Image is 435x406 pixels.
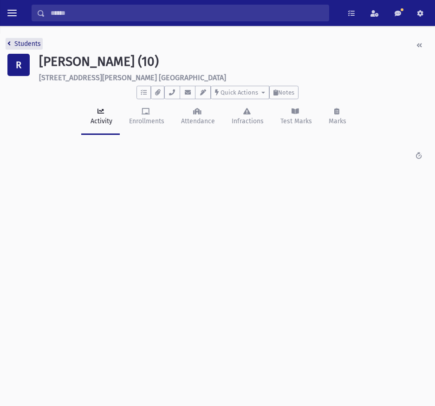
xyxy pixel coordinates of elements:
[127,116,164,126] div: Enrollments
[39,54,428,70] h1: [PERSON_NAME] (10)
[271,99,319,135] a: Test Marks
[7,40,41,48] a: Students
[172,99,222,135] a: Attendance
[222,99,271,135] a: Infractions
[319,99,354,135] a: Marks
[89,116,112,126] div: Activity
[179,116,215,126] div: Attendance
[230,116,264,126] div: Infractions
[327,116,346,126] div: Marks
[278,89,294,96] span: Notes
[39,73,428,82] h6: [STREET_ADDRESS][PERSON_NAME] [GEOGRAPHIC_DATA]
[7,54,30,76] div: R
[269,86,299,99] button: Notes
[7,39,41,52] nav: breadcrumb
[45,5,329,21] input: Search
[81,99,120,135] a: Activity
[4,5,20,21] button: toggle menu
[120,99,172,135] a: Enrollments
[211,86,269,99] button: Quick Actions
[221,89,258,96] span: Quick Actions
[279,116,312,126] div: Test Marks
